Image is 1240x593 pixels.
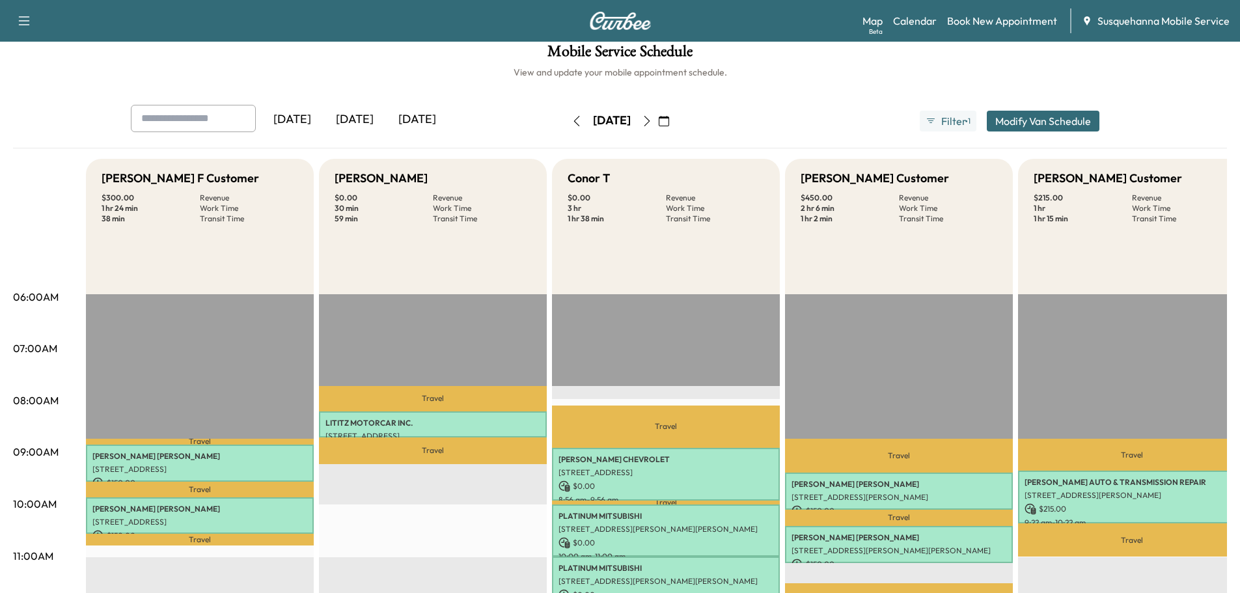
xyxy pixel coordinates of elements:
p: $ 150.00 [792,505,1006,517]
p: 06:00AM [13,289,59,305]
p: Travel [552,501,780,504]
p: [STREET_ADDRESS] [558,467,773,478]
p: LITITZ MOTORCAR INC. [325,418,540,428]
p: Work Time [433,203,531,214]
p: [PERSON_NAME] [PERSON_NAME] [792,532,1006,543]
div: [DATE] [386,105,448,135]
p: 1 hr 15 min [1034,214,1132,224]
p: Travel [86,534,314,545]
p: $ 0.00 [335,193,433,203]
p: $ 150.00 [792,559,1006,570]
p: [PERSON_NAME] AUTO & TRANSMISSION REPAIR [1025,477,1239,488]
p: Transit Time [433,214,531,224]
p: 1 hr 38 min [568,214,666,224]
p: 3 hr [568,203,666,214]
p: Travel [785,510,1013,527]
p: [PERSON_NAME] [PERSON_NAME] [92,504,307,514]
p: Work Time [666,203,764,214]
p: $ 0.00 [558,480,773,492]
p: Travel [785,439,1013,473]
div: [DATE] [261,105,324,135]
p: [STREET_ADDRESS] [325,431,540,441]
span: 1 [968,116,971,126]
p: Travel [552,406,780,448]
h5: [PERSON_NAME] [335,169,428,187]
p: Travel [319,437,547,463]
p: [STREET_ADDRESS][PERSON_NAME][PERSON_NAME] [558,524,773,534]
p: Revenue [200,193,298,203]
p: $ 450.00 [801,193,899,203]
p: Revenue [1132,193,1230,203]
p: 09:00AM [13,444,59,460]
p: Transit Time [1132,214,1230,224]
p: Travel [319,386,547,411]
p: Travel [86,482,314,497]
p: $ 150.00 [92,530,307,542]
p: $ 300.00 [102,193,200,203]
a: Book New Appointment [947,13,1057,29]
p: $ 0.00 [568,193,666,203]
p: PLATINUM MITSUBISHI [558,563,773,573]
span: Susquehanna Mobile Service [1097,13,1230,29]
p: PLATINUM MITSUBISHI [558,511,773,521]
p: 38 min [102,214,200,224]
p: [PERSON_NAME] CHEVROLET [558,454,773,465]
img: Curbee Logo [589,12,652,30]
p: [STREET_ADDRESS][PERSON_NAME] [1025,490,1239,501]
p: Work Time [899,203,997,214]
p: [STREET_ADDRESS][PERSON_NAME][PERSON_NAME] [558,576,773,586]
p: $ 215.00 [1034,193,1132,203]
p: Revenue [433,193,531,203]
p: 08:00AM [13,393,59,408]
p: 8:56 am - 9:56 am [558,495,773,505]
span: ● [965,118,967,124]
p: Transit Time [899,214,997,224]
div: [DATE] [593,113,631,129]
button: Filter●1 [920,111,976,131]
h5: Conor T [568,169,610,187]
span: Filter [941,113,965,129]
p: 59 min [335,214,433,224]
p: $ 150.00 [92,477,307,489]
h5: [PERSON_NAME] Customer [1034,169,1182,187]
p: [STREET_ADDRESS][PERSON_NAME] [792,492,1006,503]
a: Calendar [893,13,937,29]
p: $ 0.00 [558,537,773,549]
p: 1 hr [1034,203,1132,214]
div: Beta [869,27,883,36]
p: $ 215.00 [1025,503,1239,515]
p: 11:00AM [13,548,53,564]
p: Transit Time [200,214,298,224]
p: 9:22 am - 10:22 am [1025,517,1239,528]
p: 1 hr 2 min [801,214,899,224]
p: [STREET_ADDRESS][PERSON_NAME][PERSON_NAME] [792,545,1006,556]
button: Modify Van Schedule [987,111,1099,131]
p: [STREET_ADDRESS] [92,517,307,527]
h5: [PERSON_NAME] F Customer [102,169,259,187]
p: [STREET_ADDRESS] [92,464,307,475]
p: 10:00AM [13,496,57,512]
h1: Mobile Service Schedule [13,44,1227,66]
p: Travel [86,439,314,445]
p: 2 hr 6 min [801,203,899,214]
p: 1 hr 24 min [102,203,200,214]
div: [DATE] [324,105,386,135]
p: Work Time [200,203,298,214]
p: Work Time [1132,203,1230,214]
p: 10:00 am - 11:00 am [558,551,773,562]
p: [PERSON_NAME] [PERSON_NAME] [92,451,307,462]
h6: View and update your mobile appointment schedule. [13,66,1227,79]
p: 30 min [335,203,433,214]
p: 07:00AM [13,340,57,356]
p: Transit Time [666,214,764,224]
p: [PERSON_NAME] [PERSON_NAME] [792,479,1006,490]
p: Revenue [666,193,764,203]
a: MapBeta [862,13,883,29]
h5: [PERSON_NAME] Customer [801,169,949,187]
p: Revenue [899,193,997,203]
